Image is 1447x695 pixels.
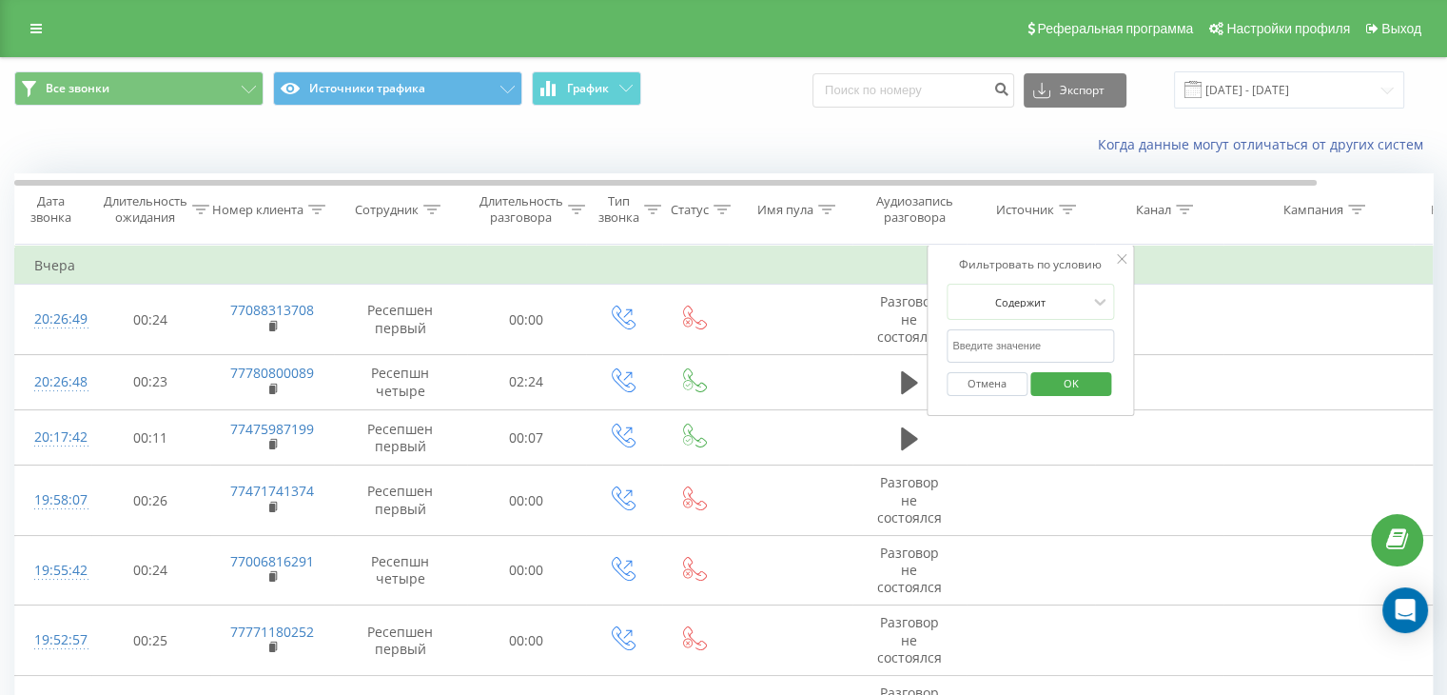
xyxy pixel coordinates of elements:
[757,202,813,218] div: Имя пула
[567,82,609,95] span: График
[532,71,641,106] button: График
[467,535,586,606] td: 00:00
[1045,368,1098,398] span: OK
[1382,587,1428,633] div: Open Intercom Messenger
[947,329,1114,363] input: Введите значение
[91,410,210,466] td: 00:11
[877,292,942,345] span: Разговор не состоялся
[947,372,1027,396] button: Отмена
[355,202,419,218] div: Сотрудник
[671,202,709,218] div: Статус
[467,466,586,536] td: 00:00
[230,420,314,438] a: 77475987199
[1037,21,1193,36] span: Реферальная программа
[212,202,303,218] div: Номер клиента
[812,73,1014,108] input: Поиск по номеру
[877,544,942,596] span: Разговор не состоялся
[877,473,942,526] span: Разговор не состоялся
[15,193,86,226] div: Дата звонка
[34,552,72,589] div: 19:55:42
[334,466,467,536] td: Ресепшен первый
[1226,21,1350,36] span: Настройки профиля
[273,71,522,106] button: Источники трафика
[230,482,314,500] a: 77471741374
[34,419,72,456] div: 20:17:42
[598,193,639,226] div: Тип звонка
[91,606,210,676] td: 00:25
[334,354,467,409] td: Ресепшн четыре
[104,193,187,226] div: Длительность ожидания
[1030,372,1111,396] button: OK
[91,285,210,355] td: 00:24
[1283,202,1343,218] div: Кампания
[230,301,314,319] a: 77088313708
[334,285,467,355] td: Ресепшен первый
[334,606,467,676] td: Ресепшен первый
[230,364,314,382] a: 77780800089
[34,482,72,519] div: 19:58:07
[34,622,72,659] div: 19:52:57
[479,193,563,226] div: Длительность разговора
[46,81,109,96] span: Все звонки
[334,410,467,466] td: Ресепшен первый
[467,410,586,466] td: 00:07
[91,466,210,536] td: 00:26
[1136,202,1171,218] div: Канал
[230,623,314,641] a: 77771180252
[91,354,210,409] td: 00:23
[1381,21,1421,36] span: Выход
[334,535,467,606] td: Ресепшн четыре
[230,552,314,570] a: 77006816291
[869,193,961,226] div: Аудиозапись разговора
[1024,73,1126,108] button: Экспорт
[996,202,1054,218] div: Источник
[467,354,586,409] td: 02:24
[14,71,264,106] button: Все звонки
[467,285,586,355] td: 00:00
[947,255,1114,274] div: Фильтровать по условию
[1098,135,1433,153] a: Когда данные могут отличаться от других систем
[91,535,210,606] td: 00:24
[34,364,72,401] div: 20:26:48
[34,301,72,338] div: 20:26:49
[877,613,942,665] span: Разговор не состоялся
[467,606,586,676] td: 00:00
